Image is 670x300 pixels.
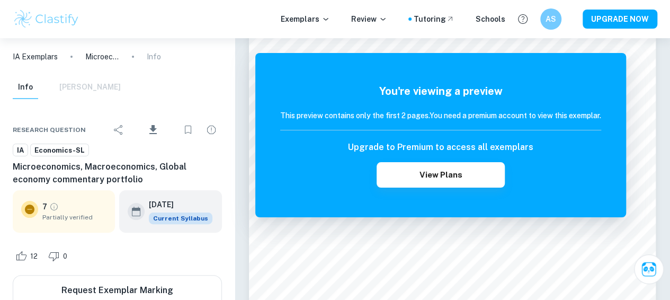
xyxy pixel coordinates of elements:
[280,110,601,121] h6: This preview contains only the first 2 pages. You need a premium account to view this exemplar.
[13,125,86,135] span: Research question
[13,248,43,264] div: Like
[540,8,561,30] button: AS
[30,144,89,157] a: Economics-SL
[13,145,28,156] span: IA
[348,141,533,154] h6: Upgrade to Premium to access all exemplars
[131,116,175,144] div: Download
[149,199,204,210] h6: [DATE]
[177,119,199,140] div: Bookmark
[147,51,161,63] p: Info
[42,213,106,222] span: Partially verified
[13,161,222,186] h6: Microeconomics, Macroeconomics, Global economy commentary portfolio
[201,119,222,140] div: Report issue
[13,144,28,157] a: IA
[281,13,330,25] p: Exemplars
[31,145,88,156] span: Economics-SL
[57,251,73,262] span: 0
[24,251,43,262] span: 12
[351,13,387,25] p: Review
[280,83,601,99] h5: You're viewing a preview
[49,202,59,211] a: Grade partially verified
[13,8,80,30] img: Clastify logo
[13,51,58,63] a: IA Exemplars
[545,13,557,25] h6: AS
[13,76,38,99] button: Info
[377,162,505,188] button: View Plans
[46,248,73,264] div: Dislike
[149,213,212,224] span: Current Syllabus
[61,284,173,297] h6: Request Exemplar Marking
[514,10,532,28] button: Help and Feedback
[108,119,129,140] div: Share
[85,51,119,63] p: Microeconomics, Macroeconomics, Global economy commentary portfolio
[583,10,657,29] button: UPGRADE NOW
[414,13,454,25] a: Tutoring
[634,254,664,284] button: Ask Clai
[149,213,212,224] div: This exemplar is based on the current syllabus. Feel free to refer to it for inspiration/ideas wh...
[476,13,505,25] a: Schools
[42,201,47,213] p: 7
